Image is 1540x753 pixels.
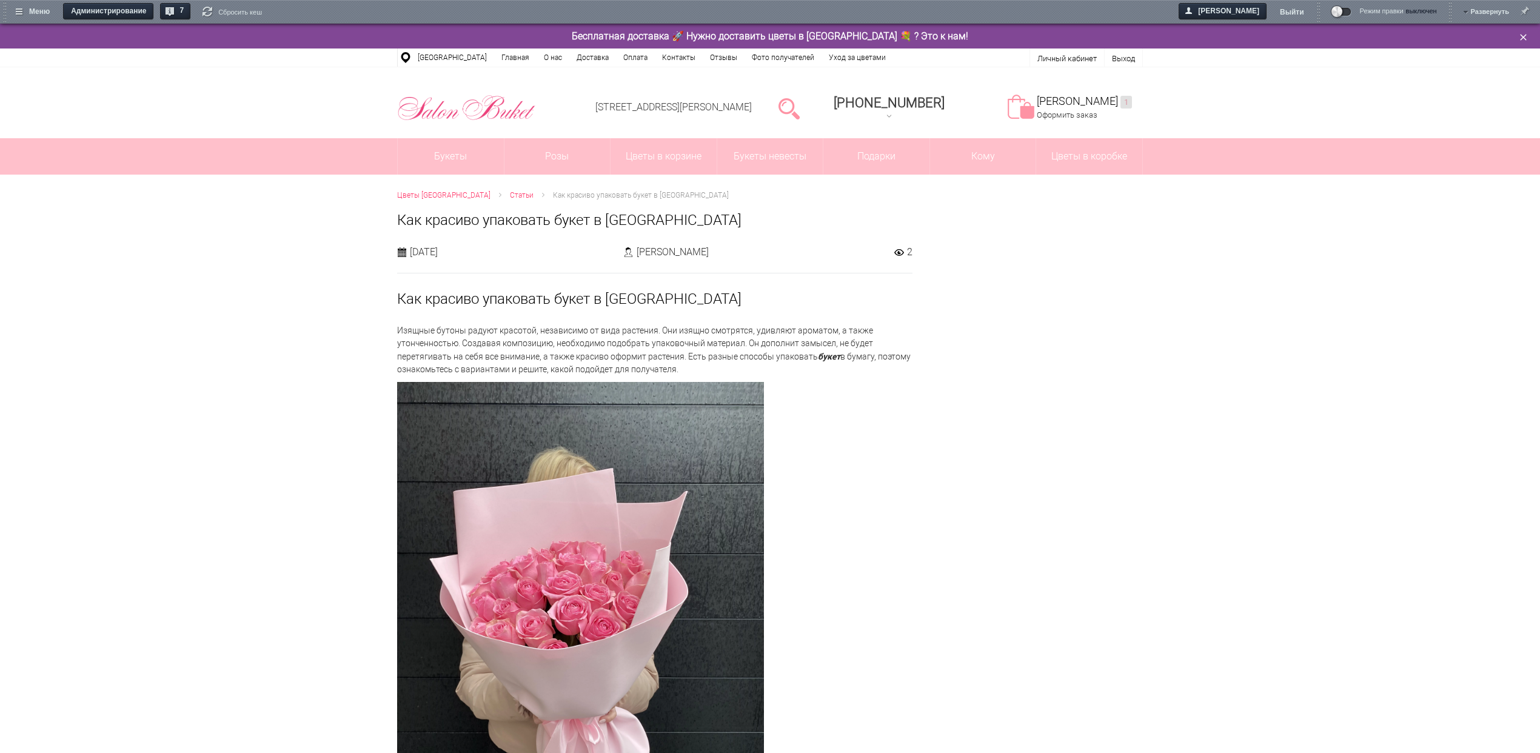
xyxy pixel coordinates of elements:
[510,191,534,199] span: Статьи
[703,49,745,67] a: Отзывы
[1036,138,1142,175] a: Цветы в коробке
[397,189,490,202] a: Цветы [GEOGRAPHIC_DATA]
[494,49,537,67] a: Главная
[553,191,729,199] span: Как красиво упаковать букет в [GEOGRAPHIC_DATA]
[655,49,703,67] a: Контакты
[1037,110,1097,119] a: Оформить заказ
[218,7,262,18] span: Сбросить кеш
[818,350,840,362] i: букет
[388,30,1152,42] div: Бесплатная доставка 🚀 Нужно доставить цветы в [GEOGRAPHIC_DATA] 💐 ? Это к нам!
[203,7,262,19] a: Сбросить кеш
[160,3,191,21] a: 7
[63,3,154,21] a: Администрирование
[611,138,717,175] a: Цветы в корзине
[398,138,504,175] a: Букеты
[1037,95,1132,109] a: [PERSON_NAME]1
[397,209,1143,231] h1: Как красиво упаковать букет в [GEOGRAPHIC_DATA]
[595,101,752,113] a: [STREET_ADDRESS][PERSON_NAME]
[745,49,822,67] a: Фото получателей
[717,138,823,175] a: Букеты невесты
[1406,8,1437,15] span: выключен
[1112,54,1135,63] a: Выход
[818,352,840,361] a: букет
[397,324,912,376] p: Изящные бутоны радуют красотой, независимо от вида растения. Они изящно смотрятся, удивляют арома...
[12,4,58,21] span: Меню
[397,191,490,199] span: Цветы [GEOGRAPHIC_DATA]
[175,3,191,21] span: 7
[637,246,709,258] span: [PERSON_NAME]
[907,246,912,258] span: 2
[834,95,945,110] span: [PHONE_NUMBER]
[410,246,438,258] span: [DATE]
[1360,7,1404,21] span: Режим правки
[510,189,534,202] a: Статьи
[826,91,952,125] a: [PHONE_NUMBER]
[930,138,1036,175] span: Кому
[397,92,536,124] img: Цветы Нижний Новгород
[1120,96,1132,109] ins: 1
[822,49,893,67] a: Уход за цветами
[1332,7,1437,21] a: Режим правкивыключен
[537,49,569,67] a: О нас
[1471,3,1509,14] span: Развернуть
[1037,54,1097,63] a: Личный кабинет
[397,288,912,310] h1: Как красиво упаковать букет в [GEOGRAPHIC_DATA]
[410,49,494,67] a: [GEOGRAPHIC_DATA]
[1180,3,1267,20] span: [PERSON_NAME]
[823,138,929,175] a: Подарки
[65,3,154,21] span: Администрирование
[504,138,611,175] a: Розы
[10,3,58,21] a: Меню
[1471,3,1509,19] a: Развернуть
[1179,3,1267,21] a: [PERSON_NAME]
[616,49,655,67] a: Оплата
[1280,3,1304,21] a: Выйти
[569,49,616,67] a: Доставка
